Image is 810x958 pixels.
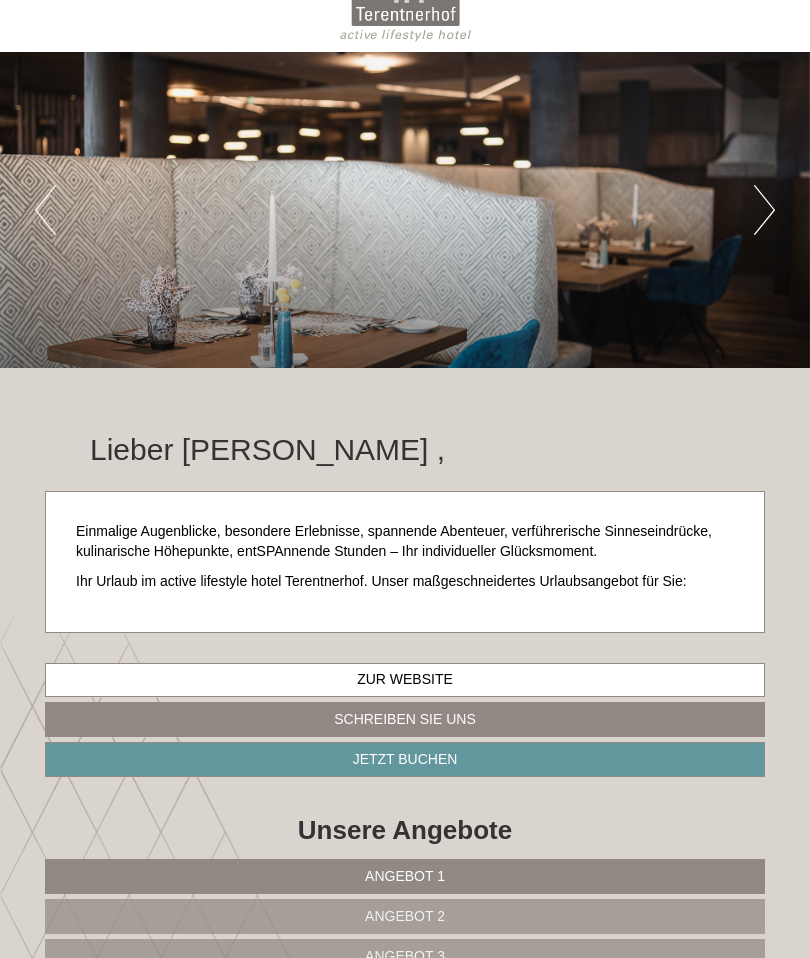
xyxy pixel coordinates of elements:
[754,185,775,235] button: Next
[45,812,765,849] div: Unsere Angebote
[45,742,765,777] a: Jetzt buchen
[45,702,765,737] a: Schreiben Sie uns
[76,572,734,592] p: Ihr Urlaub im active lifestyle hotel Terentnerhof. Unser maßgeschneidertes Urlaubsangebot für Sie:
[90,433,445,466] h1: Lieber [PERSON_NAME] ,
[35,185,56,235] button: Previous
[365,868,445,884] span: Angebot 1
[76,522,734,562] p: Einmalige Augenblicke, besondere Erlebnisse, spannende Abenteuer, verführerische Sinneseindrücke,...
[365,908,445,924] span: Angebot 2
[45,663,765,697] a: Zur Website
